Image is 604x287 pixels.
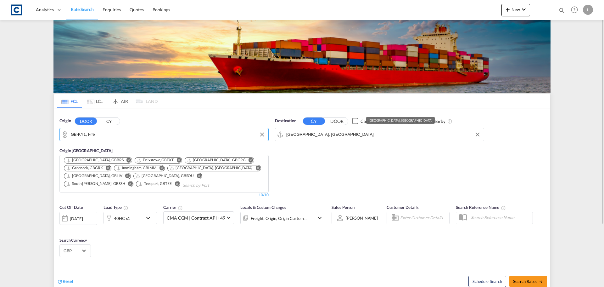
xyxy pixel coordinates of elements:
[66,165,104,171] div: Press delete to remove this chip.
[36,7,54,13] span: Analytics
[275,118,296,124] span: Destination
[59,205,83,210] span: Cut Off Date
[569,4,583,16] div: Help
[59,224,64,232] md-datepicker: Select
[569,4,580,15] span: Help
[513,279,543,284] span: Search Rates
[59,148,113,153] span: Origin [GEOGRAPHIC_DATA]
[53,20,551,93] img: LCL+%26+FCL+BACKGROUND.png
[520,6,528,13] md-icon: icon-chevron-down
[59,212,97,225] div: [DATE]
[170,165,253,171] div: London Gateway Port, GBLGP
[316,214,323,222] md-icon: icon-chevron-down
[187,158,246,163] div: Grangemouth, GBGRG
[163,205,183,210] span: Carrier
[473,130,482,139] button: Clear Input
[144,214,155,222] md-icon: icon-chevron-down
[103,212,157,224] div: 40HC x1icon-chevron-down
[504,6,512,13] md-icon: icon-plus 400-fg
[137,158,175,163] div: Press delete to remove this chip.
[107,94,132,108] md-tab-item: AIR
[509,276,547,287] button: Search Ratesicon-arrow-right
[244,158,254,164] button: Remove
[170,165,254,171] div: Press delete to remove this chip.
[187,158,247,163] div: Press delete to remove this chip.
[136,173,194,179] div: Southampton, GBSOU
[539,279,543,284] md-icon: icon-arrow-right
[64,248,81,254] span: GBP
[70,216,83,221] div: [DATE]
[468,213,533,222] input: Search Reference Name
[98,118,120,125] button: CY
[361,118,398,124] div: Carrier SD Services
[138,181,173,187] div: Press delete to remove this chip.
[63,278,73,284] span: Reset
[504,7,528,12] span: New
[153,7,170,12] span: Bookings
[326,118,348,125] button: DOOR
[57,94,82,108] md-tab-item: FCL
[155,165,165,172] button: Remove
[558,7,565,14] md-icon: icon-magnify
[122,158,132,164] button: Remove
[251,165,261,172] button: Remove
[178,205,183,210] md-icon: The selected Trucker/Carrierwill be displayed in the rate results If the rates are from another f...
[416,118,445,124] div: Include Nearby
[136,173,195,179] div: Press delete to remove this chip.
[102,165,111,172] button: Remove
[583,5,593,15] div: L
[59,118,71,124] span: Origin
[57,278,73,285] div: icon-refreshReset
[251,214,308,223] div: Freight Origin Origin Custom Factory Stuffing
[66,165,103,171] div: Greenock, GBGRK
[387,205,418,210] span: Customer Details
[138,181,172,187] div: Teesport, GBTEE
[332,205,355,210] span: Sales Person
[116,165,156,171] div: Immingham, GBIMM
[130,7,143,12] span: Quotes
[114,214,130,223] div: 40HC x1
[407,118,445,124] md-checkbox: Checkbox No Ink
[167,215,225,221] span: CMA CGM | Contract API +49
[400,213,447,223] input: Enter Customer Details
[172,158,182,164] button: Remove
[447,119,452,124] md-icon: Unchecked: Ignores neighbouring ports when fetching rates.Checked : Includes neighbouring ports w...
[66,158,125,163] div: Press delete to remove this chip.
[75,118,97,125] button: DOOR
[286,130,481,139] input: Search by Port
[103,7,121,12] span: Enquiries
[63,155,265,191] md-chips-wrap: Chips container. Use arrow keys to select chips.
[112,98,119,102] md-icon: icon-airplane
[369,117,432,124] div: [GEOGRAPHIC_DATA], [GEOGRAPHIC_DATA]
[66,173,122,179] div: Liverpool, GBLIV
[240,212,325,224] div: Freight Origin Origin Custom Factory Stuffingicon-chevron-down
[82,94,107,108] md-tab-item: LCL
[9,3,24,17] img: 1fdb9190129311efbfaf67cbb4249bed.jpeg
[137,158,174,163] div: Felixstowe, GBFXT
[259,192,269,198] div: 10/10
[257,130,267,139] button: Clear Input
[63,246,87,255] md-select: Select Currency: £ GBPUnited Kingdom Pound
[240,205,286,210] span: Locals & Custom Charges
[456,205,506,210] span: Search Reference Name
[193,173,202,180] button: Remove
[352,118,398,124] md-checkbox: Checkbox No Ink
[275,128,484,141] md-input-container: Jebel Ali, AEJEA
[501,4,530,16] button: icon-plus 400-fgNewicon-chevron-down
[124,181,133,187] button: Remove
[123,205,128,210] md-icon: icon-information-outline
[59,238,87,243] span: Search Currency
[171,181,180,187] button: Remove
[558,7,565,16] div: icon-magnify
[121,173,131,180] button: Remove
[57,279,63,284] md-icon: icon-refresh
[183,181,243,191] input: Chips input.
[468,276,506,287] button: Note: By default Schedule search will only considerorigin ports, destination ports and cut off da...
[303,118,325,125] button: CY
[116,165,158,171] div: Press delete to remove this chip.
[57,94,158,108] md-pagination-wrapper: Use the left and right arrow keys to navigate between tabs
[71,130,265,139] input: Search by Door
[346,215,378,221] div: [PERSON_NAME]
[66,181,125,187] div: South Shields, GBSSH
[66,158,124,163] div: Bristol, GBBRS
